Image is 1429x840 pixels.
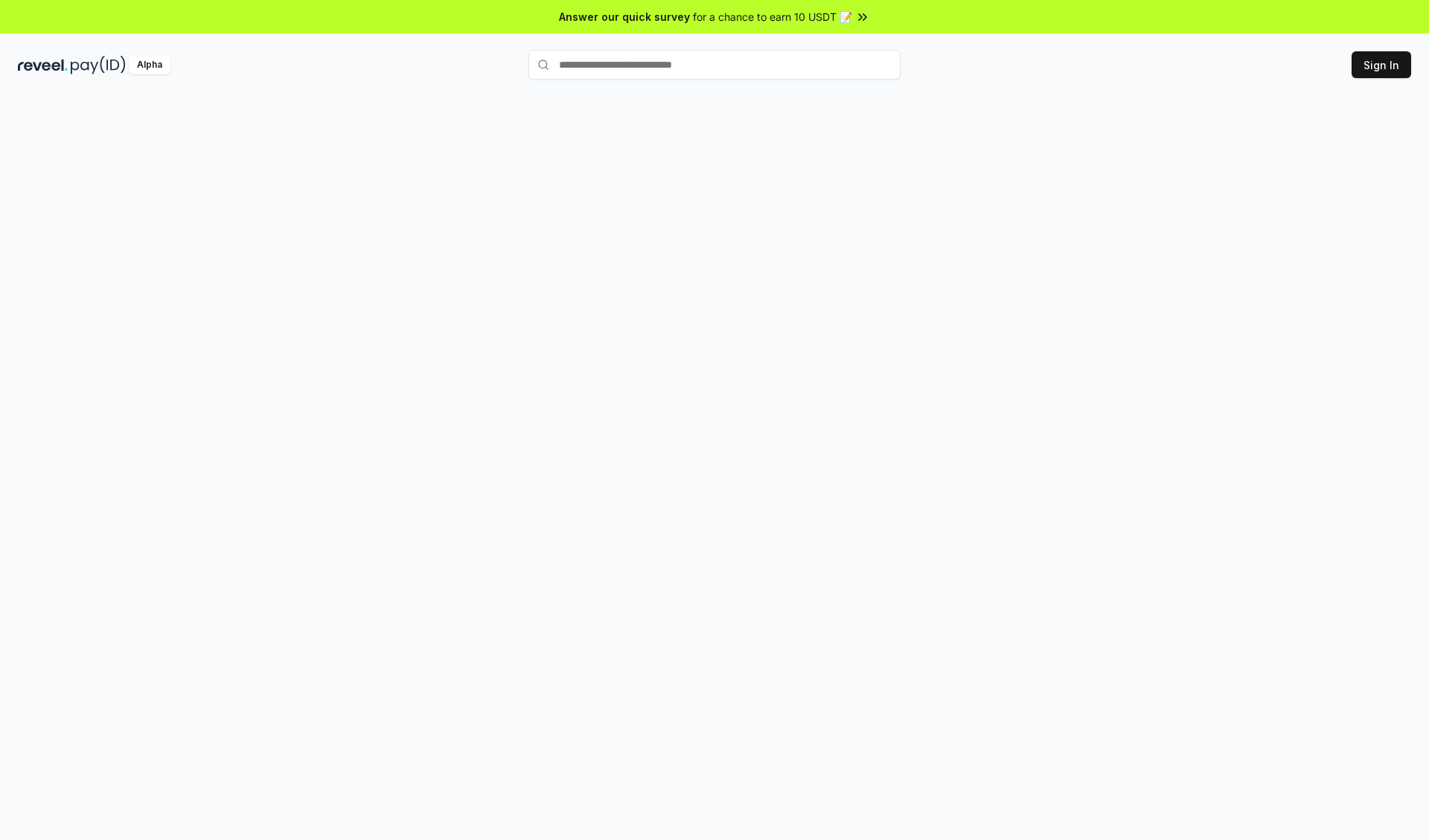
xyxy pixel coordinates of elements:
div: Alpha [129,56,170,74]
img: reveel_dark [18,56,68,74]
img: pay_id [71,56,126,74]
span: for a chance to earn 10 USDT 📝 [693,9,852,25]
button: Sign In [1352,51,1411,78]
span: Answer our quick survey [559,9,690,25]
